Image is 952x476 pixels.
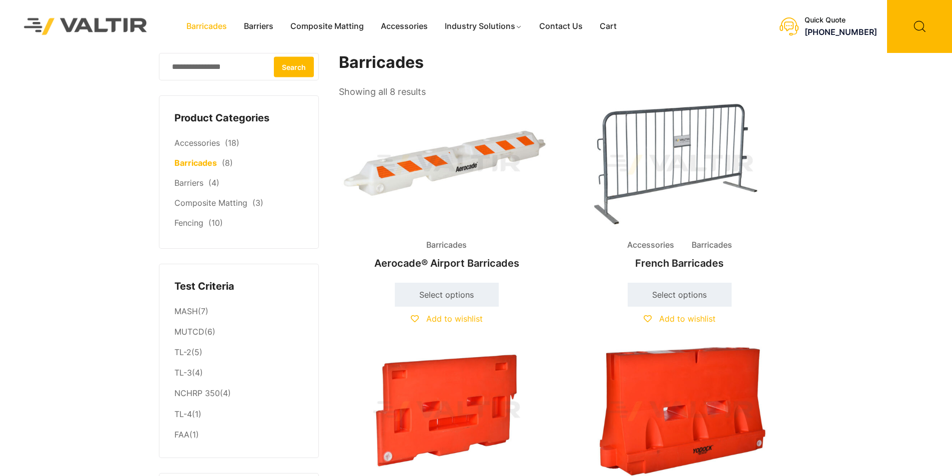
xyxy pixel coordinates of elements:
span: Accessories [620,238,682,253]
p: Showing all 8 results [339,83,426,100]
h2: French Barricades [572,252,788,274]
span: (4) [208,178,219,188]
span: Barricades [419,238,474,253]
span: Add to wishlist [426,314,483,324]
li: (5) [174,343,303,363]
a: Industry Solutions [436,19,531,34]
span: (3) [252,198,263,208]
img: Valtir Rentals [11,5,160,47]
a: Composite Matting [282,19,372,34]
a: Accessories [174,138,220,148]
a: MUTCD [174,327,204,337]
a: BarricadesAerocade® Airport Barricades [339,100,555,274]
a: Add to wishlist [644,314,716,324]
a: Barriers [235,19,282,34]
li: (4) [174,363,303,384]
a: NCHRP 350 [174,388,220,398]
a: Barricades [178,19,235,34]
a: Accessories BarricadesFrench Barricades [572,100,788,274]
h1: Barricades [339,53,789,72]
a: Barriers [174,178,203,188]
a: TL-2 [174,347,191,357]
li: (1) [174,425,303,443]
button: Search [274,56,314,77]
span: (8) [222,158,233,168]
a: MASH [174,306,198,316]
a: Select options for “Aerocade® Airport Barricades” [395,283,499,307]
a: Select options for “French Barricades” [628,283,732,307]
a: Composite Matting [174,198,247,208]
h4: Test Criteria [174,279,303,294]
a: Add to wishlist [411,314,483,324]
a: FAA [174,430,189,440]
li: (6) [174,322,303,343]
h4: Product Categories [174,111,303,126]
h2: Aerocade® Airport Barricades [339,252,555,274]
li: (1) [174,404,303,425]
a: [PHONE_NUMBER] [805,27,877,37]
span: Barricades [684,238,740,253]
a: Fencing [174,218,203,228]
a: Barricades [174,158,217,168]
a: TL-3 [174,368,192,378]
span: (18) [225,138,239,148]
a: Contact Us [531,19,591,34]
a: Cart [591,19,625,34]
a: TL-4 [174,409,192,419]
li: (7) [174,301,303,322]
span: (10) [208,218,223,228]
div: Quick Quote [805,16,877,24]
li: (4) [174,384,303,404]
a: Accessories [372,19,436,34]
span: Add to wishlist [659,314,716,324]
